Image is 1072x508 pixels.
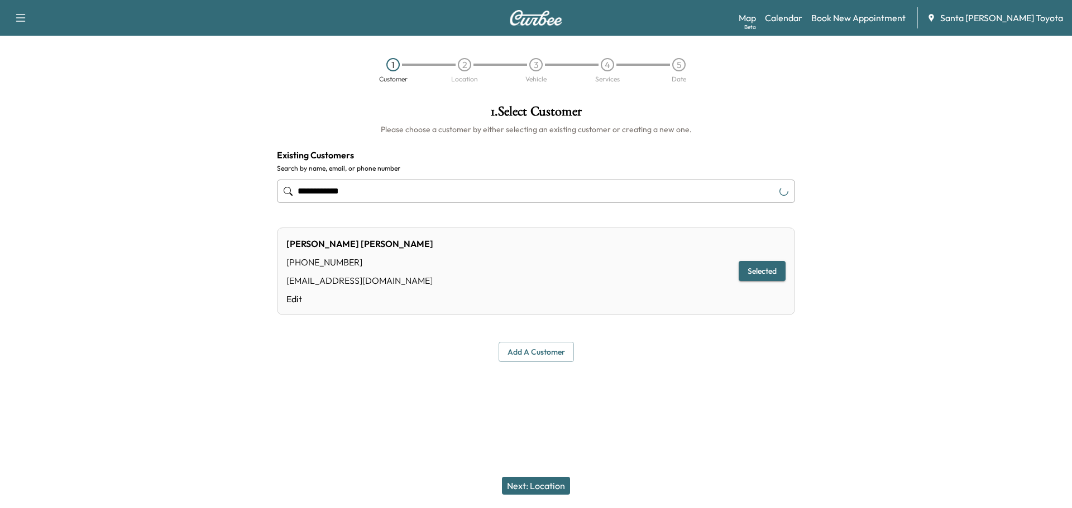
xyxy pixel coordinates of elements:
[277,105,795,124] h1: 1 . Select Customer
[286,292,433,306] a: Edit
[739,261,786,282] button: Selected
[509,10,563,26] img: Curbee Logo
[811,11,906,25] a: Book New Appointment
[286,237,433,250] div: [PERSON_NAME] [PERSON_NAME]
[277,148,795,162] h4: Existing Customers
[286,274,433,287] div: [EMAIL_ADDRESS][DOMAIN_NAME]
[525,76,547,83] div: Vehicle
[744,23,756,31] div: Beta
[765,11,802,25] a: Calendar
[739,11,756,25] a: MapBeta
[277,164,795,173] label: Search by name, email, or phone number
[379,76,408,83] div: Customer
[595,76,620,83] div: Services
[277,124,795,135] h6: Please choose a customer by either selecting an existing customer or creating a new one.
[601,58,614,71] div: 4
[672,58,686,71] div: 5
[386,58,400,71] div: 1
[499,342,574,362] button: Add a customer
[458,58,471,71] div: 2
[451,76,478,83] div: Location
[286,255,433,269] div: [PHONE_NUMBER]
[940,11,1063,25] span: Santa [PERSON_NAME] Toyota
[529,58,543,71] div: 3
[502,477,570,495] button: Next: Location
[672,76,686,83] div: Date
